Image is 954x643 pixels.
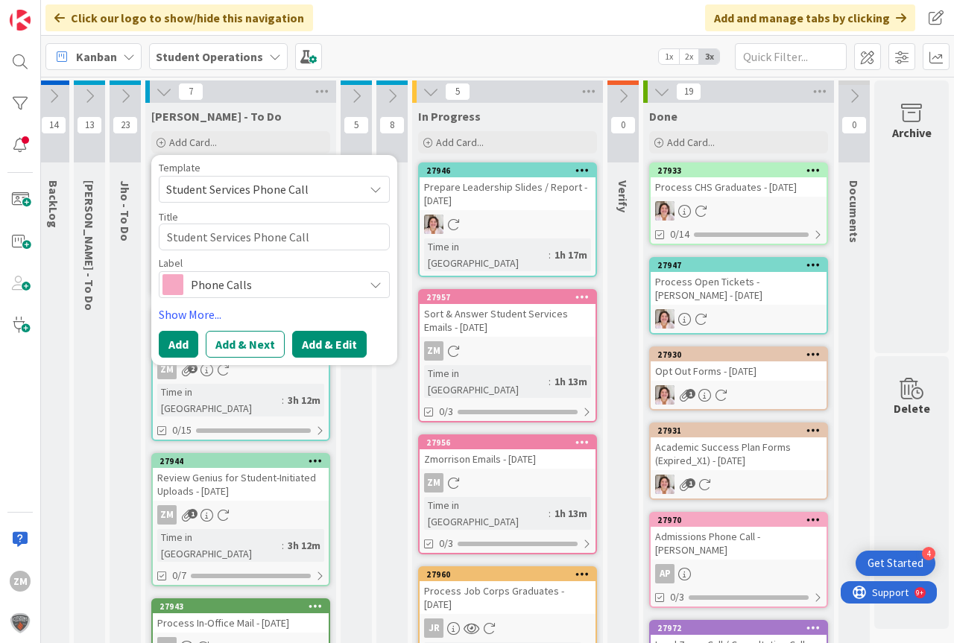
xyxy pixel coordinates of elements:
[655,385,675,405] img: EW
[420,164,596,210] div: 27946Prepare Leadership Slides / Report - [DATE]
[651,177,827,197] div: Process CHS Graduates - [DATE]
[418,289,597,422] a: 27957Sort & Answer Student Services Emails - [DATE]ZMTime in [GEOGRAPHIC_DATA]:1h 13m0/3
[735,43,847,70] input: Quick Filter...
[31,2,68,20] span: Support
[655,475,675,494] img: EW
[686,389,695,399] span: 1
[46,180,61,228] span: BackLog
[655,309,675,329] img: EW
[670,589,684,605] span: 0/3
[651,621,827,635] div: 27972
[651,475,827,494] div: EW
[892,124,932,142] div: Archive
[420,291,596,337] div: 27957Sort & Answer Student Services Emails - [DATE]
[206,331,285,358] button: Add & Next
[153,454,329,501] div: 27944Review Genius for Student-Initiated Uploads - [DATE]
[153,454,329,468] div: 27944
[655,564,675,583] div: AP
[159,601,329,612] div: 27943
[191,274,356,295] span: Phone Calls
[151,453,330,586] a: 27944Review Genius for Student-Initiated Uploads - [DATE]ZMTime in [GEOGRAPHIC_DATA]:3h 12m0/7
[426,569,596,580] div: 27960
[657,623,827,633] div: 27972
[420,436,596,449] div: 27956
[420,449,596,469] div: Zmorrison Emails - [DATE]
[118,180,133,241] span: Jho - To Do
[76,48,117,66] span: Kanban
[426,292,596,303] div: 27957
[649,109,677,124] span: Done
[379,116,405,134] span: 8
[657,260,827,270] div: 27947
[667,136,715,149] span: Add Card...
[420,304,596,337] div: Sort & Answer Student Services Emails - [DATE]
[699,49,719,64] span: 3x
[284,537,324,554] div: 3h 12m
[679,49,699,64] span: 2x
[424,365,549,398] div: Time in [GEOGRAPHIC_DATA]
[651,259,827,272] div: 27947
[549,505,551,522] span: :
[657,349,827,360] div: 27930
[10,612,31,633] img: avatar
[651,361,827,381] div: Opt Out Forms - [DATE]
[153,600,329,633] div: 27943Process In-Office Mail - [DATE]
[82,180,97,311] span: Emilie - To Do
[153,613,329,633] div: Process In-Office Mail - [DATE]
[610,116,636,134] span: 0
[424,497,549,530] div: Time in [GEOGRAPHIC_DATA]
[420,568,596,614] div: 27960Process Job Corps Graduates - [DATE]
[894,399,930,417] div: Delete
[420,341,596,361] div: ZM
[41,116,66,134] span: 14
[659,49,679,64] span: 1x
[651,201,827,221] div: EW
[445,83,470,101] span: 5
[420,177,596,210] div: Prepare Leadership Slides / Report - [DATE]
[551,505,591,522] div: 1h 13m
[159,258,183,268] span: Label
[651,348,827,361] div: 27930
[649,162,828,245] a: 27933Process CHS Graduates - [DATE]EW0/14
[420,568,596,581] div: 27960
[151,109,282,124] span: Zaida - To Do
[420,581,596,614] div: Process Job Corps Graduates - [DATE]
[651,259,827,305] div: 27947Process Open Tickets - [PERSON_NAME] - [DATE]
[420,164,596,177] div: 27946
[655,201,675,221] img: EW
[157,529,282,562] div: Time in [GEOGRAPHIC_DATA]
[651,437,827,470] div: Academic Success Plan Forms (Expired_X1) - [DATE]
[420,215,596,234] div: EW
[344,116,369,134] span: 5
[159,456,329,466] div: 27944
[10,571,31,592] div: ZM
[420,291,596,304] div: 27957
[282,392,284,408] span: :
[157,384,282,416] div: Time in [GEOGRAPHIC_DATA]
[418,109,481,124] span: In Progress
[649,422,828,500] a: 27931Academic Success Plan Forms (Expired_X1) - [DATE]EW
[159,331,198,358] button: Add
[159,210,178,224] label: Title
[651,272,827,305] div: Process Open Tickets - [PERSON_NAME] - [DATE]
[841,116,867,134] span: 0
[172,422,192,438] span: 0/15
[439,404,453,419] span: 0/3
[436,136,484,149] span: Add Card...
[651,424,827,437] div: 27931
[649,346,828,411] a: 27930Opt Out Forms - [DATE]EW
[77,116,102,134] span: 13
[157,505,177,525] div: ZM
[657,165,827,176] div: 27933
[156,49,263,64] b: Student Operations
[153,505,329,525] div: ZM
[657,425,827,436] div: 27931
[424,215,443,234] img: EW
[10,10,31,31] img: Visit kanbanzone.com
[418,162,597,277] a: 27946Prepare Leadership Slides / Report - [DATE]EWTime in [GEOGRAPHIC_DATA]:1h 17m
[113,116,138,134] span: 23
[424,473,443,492] div: ZM
[292,331,367,358] button: Add & Edit
[420,473,596,492] div: ZM
[153,468,329,501] div: Review Genius for Student-Initiated Uploads - [DATE]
